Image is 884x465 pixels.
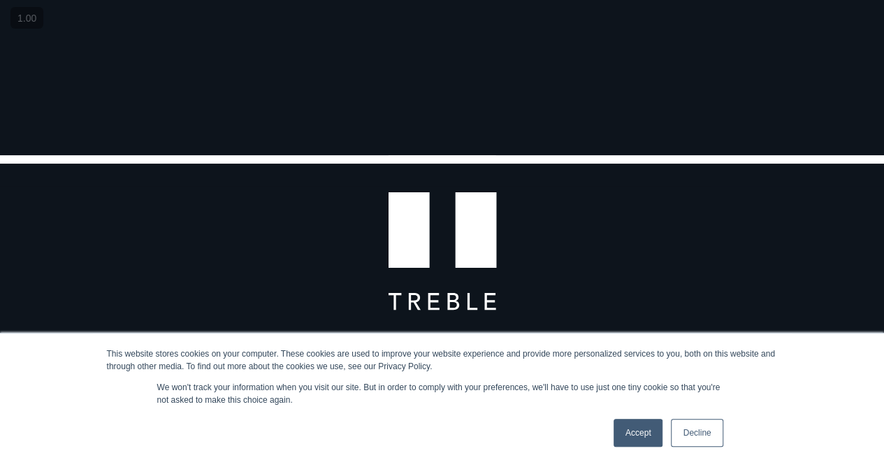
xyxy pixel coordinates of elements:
[107,348,778,373] div: This website stores cookies on your computer. These cookies are used to improve your website expe...
[157,381,727,406] p: We won't track your information when you visit our site. But in order to comply with your prefere...
[614,419,663,447] a: Accept
[671,419,723,447] a: Decline
[388,155,496,310] img: T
